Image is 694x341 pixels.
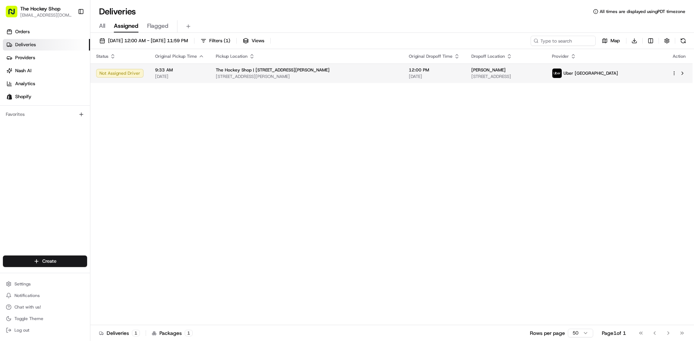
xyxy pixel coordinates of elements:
button: Views [240,36,267,46]
span: ( 1 ) [224,38,230,44]
span: Pickup Location [216,53,248,59]
span: [PERSON_NAME] [471,67,506,73]
div: Page 1 of 1 [602,329,626,337]
span: Shopify [15,93,31,100]
input: Type to search [531,36,596,46]
div: Start new chat [25,69,119,76]
img: uber-new-logo.jpeg [552,69,562,78]
div: 1 [185,330,193,336]
p: Rows per page [530,329,565,337]
span: Views [252,38,264,44]
button: Refresh [678,36,688,46]
button: The Hockey Shop[EMAIL_ADDRESS][DOMAIN_NAME] [3,3,75,20]
span: Log out [14,327,29,333]
button: [DATE] 12:00 AM - [DATE] 11:59 PM [96,36,191,46]
span: Notifications [14,293,40,298]
a: Shopify [3,91,90,102]
span: [DATE] [409,74,460,79]
span: Knowledge Base [14,105,55,112]
span: [STREET_ADDRESS] [471,74,540,79]
span: Providers [15,54,35,61]
button: Map [599,36,623,46]
img: Nash [7,7,22,22]
span: Flagged [147,22,168,30]
span: Orders [15,29,30,35]
button: The Hockey Shop [20,5,60,12]
span: API Documentation [68,105,116,112]
span: [STREET_ADDRESS][PERSON_NAME] [216,74,397,79]
span: Settings [14,281,31,287]
a: Nash AI [3,65,90,76]
span: All [99,22,105,30]
div: Packages [152,329,193,337]
span: Nash AI [15,67,31,74]
div: 📗 [7,105,13,111]
span: Chat with us! [14,304,41,310]
a: Deliveries [3,39,90,51]
span: Original Dropoff Time [409,53,453,59]
span: The Hockey Shop | [STREET_ADDRESS][PERSON_NAME] [216,67,330,73]
span: Dropoff Location [471,53,505,59]
img: 1736555255976-a54dd68f-1ca7-489b-9aae-adbdc363a1c4 [7,69,20,82]
button: Chat with us! [3,302,87,312]
a: Analytics [3,78,90,89]
button: Create [3,255,87,267]
button: Start new chat [123,71,132,80]
span: Assigned [114,22,138,30]
div: Action [672,53,687,59]
a: Orders [3,26,90,38]
a: Providers [3,52,90,64]
span: Status [96,53,108,59]
div: We're available if you need us! [25,76,91,82]
a: 📗Knowledge Base [4,102,58,115]
span: [DATE] [155,74,204,79]
span: Filters [209,38,230,44]
h1: Deliveries [99,6,136,17]
span: Create [42,258,56,265]
a: Powered byPylon [51,122,87,128]
button: [EMAIL_ADDRESS][DOMAIN_NAME] [20,12,72,18]
span: 9:33 AM [155,67,204,73]
div: 💻 [61,105,67,111]
button: Log out [3,325,87,335]
span: Toggle Theme [14,316,43,322]
span: Pylon [72,122,87,128]
div: Favorites [3,109,87,120]
span: Map [611,38,620,44]
span: Analytics [15,80,35,87]
button: Notifications [3,290,87,301]
button: Filters(1) [197,36,234,46]
span: [DATE] 12:00 AM - [DATE] 11:59 PM [108,38,188,44]
span: Provider [552,53,569,59]
span: All times are displayed using PDT timezone [600,9,685,14]
span: Deliveries [15,41,36,48]
img: Shopify logo [7,94,12,100]
span: Uber [GEOGRAPHIC_DATA] [564,70,618,76]
span: Original Pickup Time [155,53,197,59]
div: 1 [132,330,140,336]
button: Settings [3,279,87,289]
p: Welcome 👋 [7,29,132,40]
a: 💻API Documentation [58,102,119,115]
button: Toggle Theme [3,314,87,324]
input: Clear [19,47,119,54]
span: 12:00 PM [409,67,460,73]
div: Deliveries [99,329,140,337]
